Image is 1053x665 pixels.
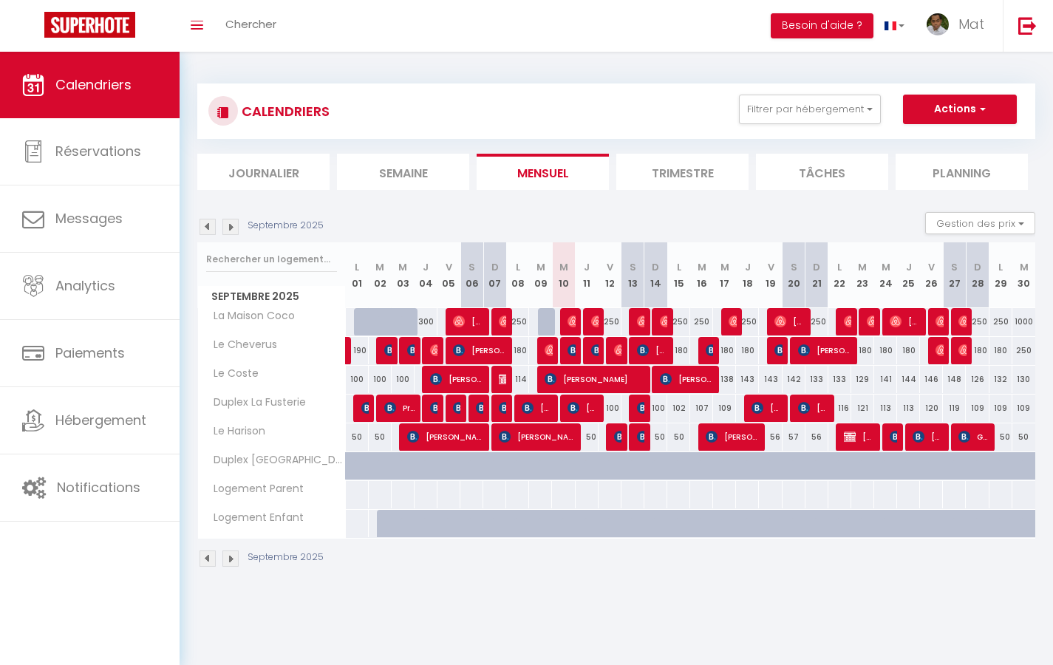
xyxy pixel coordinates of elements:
span: Storm van Scherpenseel [430,394,437,422]
th: 13 [621,242,644,308]
span: [PERSON_NAME] [637,336,667,364]
div: 142 [783,366,805,393]
span: Hébergement [55,411,146,429]
abbr: J [906,260,912,274]
th: 14 [644,242,667,308]
span: Le Harison [200,423,269,440]
th: 26 [920,242,943,308]
span: [PERSON_NAME] [614,336,621,364]
div: 121 [851,395,874,422]
th: 15 [667,242,690,308]
div: 133 [828,366,851,393]
div: 109 [713,395,736,422]
abbr: S [791,260,797,274]
div: 50 [667,423,690,451]
div: 250 [667,308,690,335]
div: 143 [759,366,782,393]
div: 50 [644,423,667,451]
img: logout [1018,16,1037,35]
div: 102 [667,395,690,422]
span: [PERSON_NAME] [890,423,897,451]
div: 100 [644,395,667,422]
div: 116 [828,395,851,422]
button: Besoin d'aide ? [771,13,873,38]
span: Le Coste [200,366,262,382]
span: [PERSON_NAME] [867,307,874,335]
th: 10 [552,242,575,308]
span: [PERSON_NAME] [476,394,483,422]
div: 109 [1012,395,1035,422]
div: 107 [690,395,713,422]
div: 144 [897,366,920,393]
span: [PERSON_NAME] [637,423,644,451]
span: [PERSON_NAME] [499,307,506,335]
span: [PERSON_NAME] [958,307,966,335]
div: 114 [506,366,529,393]
span: [PERSON_NAME] [568,394,598,422]
div: 126 [966,366,989,393]
div: 100 [346,366,369,393]
span: [PERSON_NAME] [660,307,667,335]
div: 113 [897,395,920,422]
span: [PERSON_NAME] [844,423,874,451]
button: Gestion des prix [925,212,1035,234]
div: 180 [736,337,759,364]
div: 1000 [1012,308,1035,335]
span: Analytics [55,276,115,295]
div: 109 [966,395,989,422]
th: 20 [783,242,805,308]
span: Moulirath Yos [958,336,966,364]
div: 180 [851,337,874,364]
div: 100 [369,366,392,393]
th: 11 [576,242,599,308]
th: 17 [713,242,736,308]
abbr: L [837,260,842,274]
abbr: D [813,260,820,274]
span: [PERSON_NAME] [936,307,943,335]
th: 08 [506,242,529,308]
span: Septembre 2025 [198,286,345,307]
span: [PERSON_NAME] [706,423,759,451]
abbr: D [491,260,499,274]
div: 141 [874,366,897,393]
div: 50 [989,423,1012,451]
span: [PERSON_NAME] [591,336,599,364]
img: Super Booking [44,12,135,38]
div: 180 [667,337,690,364]
span: [PERSON_NAME] [453,394,460,422]
span: [PERSON_NAME] [407,336,415,364]
span: [PERSON_NAME] [PERSON_NAME] [774,307,805,335]
img: ... [927,13,949,35]
span: [PERSON_NAME] [637,307,644,335]
div: 190 [346,337,369,364]
span: Logement Enfant [200,510,307,526]
th: 24 [874,242,897,308]
abbr: M [536,260,545,274]
div: 300 [415,308,437,335]
div: 120 [920,395,943,422]
div: 250 [1012,337,1035,364]
th: 07 [483,242,506,308]
li: Planning [896,154,1028,190]
th: 19 [759,242,782,308]
li: Journalier [197,154,330,190]
button: Actions [903,95,1017,124]
abbr: M [882,260,890,274]
span: [PERSON_NAME] [522,394,552,422]
th: 27 [943,242,966,308]
th: 02 [369,242,392,308]
span: Gome Imadiy [958,423,989,451]
abbr: L [516,260,520,274]
span: [PERSON_NAME] [499,423,575,451]
div: 133 [805,366,828,393]
th: 18 [736,242,759,308]
abbr: M [698,260,706,274]
span: [PERSON_NAME] [798,336,851,364]
div: 180 [506,337,529,364]
span: Logement Parent [200,481,307,497]
th: 04 [415,242,437,308]
th: 05 [437,242,460,308]
button: Ouvrir le widget de chat LiveChat [12,6,56,50]
span: Calendriers [55,75,132,94]
span: [PERSON_NAME] [407,423,483,451]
